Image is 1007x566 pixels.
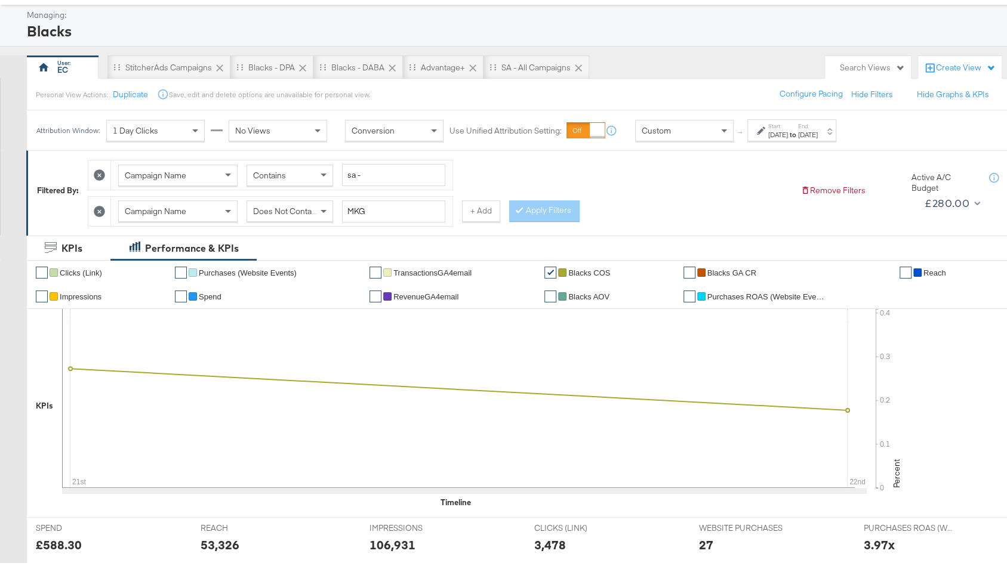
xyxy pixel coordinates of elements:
div: Personal View Actions: [36,86,108,96]
a: ✔ [36,287,48,299]
span: Purchases ROAS (Website Events) [707,289,827,298]
button: Remove Filters [800,181,866,193]
span: CLICKS (LINK) [534,519,624,530]
a: ✔ [175,287,187,299]
div: Drag to reorder tab [319,60,326,67]
div: SA - All campaigns [501,58,571,70]
div: Active A/C Budget [911,168,977,190]
div: Attribution Window: [36,123,100,131]
div: 53,326 [201,533,239,550]
span: RevenueGA4email [393,289,458,298]
span: Conversion [352,122,395,132]
div: Blacks [27,17,1004,38]
input: Enter a search term [342,160,445,183]
span: 1 Day Clicks [113,122,158,132]
div: EC [57,61,68,72]
button: Configure Pacing [771,80,851,101]
span: Clicks (Link) [60,265,102,274]
span: Reach [923,265,946,274]
div: Blacks - DABA [331,58,384,70]
span: Blacks AOV [568,289,609,298]
button: + Add [462,197,500,218]
span: WEBSITE PURCHASES [699,519,789,530]
button: Hide Filters [851,85,893,97]
span: REACH [201,519,290,530]
a: ✔ [544,263,556,275]
div: Drag to reorder tab [236,60,243,67]
div: Save, edit and delete options are unavailable for personal view. [169,86,370,96]
button: £280.00 [920,190,983,209]
span: Custom [642,122,671,132]
div: Timeline [441,493,471,505]
label: End: [798,119,818,126]
div: Search Views [840,58,905,70]
div: Advantage+ [421,58,465,70]
span: Impressions [60,289,101,298]
text: Percent [891,456,902,484]
div: 106,931 [369,533,415,550]
a: ✔ [369,287,381,299]
span: Contains [253,166,286,177]
a: ✔ [683,287,695,299]
div: £280.00 [925,191,969,209]
span: Blacks GA CR [707,265,756,274]
span: Spend [199,289,221,298]
span: Purchases (Website Events) [199,265,297,274]
div: Create View [936,58,996,70]
div: Blacks - DPA [248,58,295,70]
strong: to [788,126,798,135]
span: IMPRESSIONS [369,519,459,530]
div: 3.97x [863,533,894,550]
div: 27 [699,533,713,550]
div: KPIs [61,238,82,252]
div: £588.30 [36,533,82,550]
span: ↑ [735,127,746,131]
div: Drag to reorder tab [489,60,496,67]
div: 3,478 [534,533,566,550]
label: Start: [768,119,788,126]
button: Duplicate [113,85,148,97]
button: Hide Graphs & KPIs [917,85,989,97]
a: ✔ [36,263,48,275]
span: TransactionsGA4email [393,265,472,274]
div: Drag to reorder tab [113,60,120,67]
span: Blacks COS [568,265,610,274]
span: PURCHASES ROAS (WEBSITE EVENTS) [863,519,953,530]
span: SPEND [36,519,125,530]
a: ✔ [175,263,187,275]
div: Drag to reorder tab [409,60,415,67]
div: Managing: [27,6,1004,17]
span: Does Not Contain [253,202,318,213]
div: KPIs [36,397,53,408]
input: Enter a search term [342,197,445,219]
div: Filtered By: [37,181,79,193]
a: ✔ [544,287,556,299]
div: StitcherAds Campaigns [125,58,212,70]
div: [DATE] [768,126,788,136]
label: Use Unified Attribution Setting: [449,122,562,133]
a: ✔ [683,263,695,275]
span: Campaign Name [125,166,186,177]
a: ✔ [369,263,381,275]
span: No Views [235,122,270,132]
span: Campaign Name [125,202,186,213]
a: ✔ [900,263,911,275]
div: Performance & KPIs [145,238,239,252]
div: [DATE] [798,126,818,136]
